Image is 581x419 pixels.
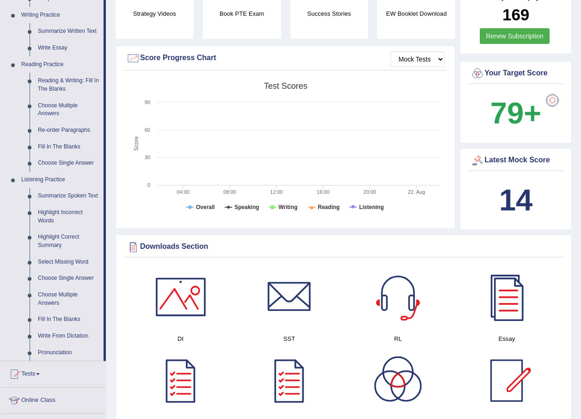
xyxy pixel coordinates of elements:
[34,229,104,253] a: Highlight Correct Summary
[290,9,368,18] h4: Success Stories
[490,96,541,130] b: 79+
[264,81,307,91] tspan: Test scores
[499,183,532,217] b: 14
[278,204,297,210] tspan: Writing
[471,67,561,80] div: Your Target Score
[34,345,104,361] a: Pronunciation
[457,334,557,344] h4: Essay
[363,189,376,195] text: 20:00
[471,154,561,167] div: Latest Mock Score
[349,334,448,344] h4: RL
[239,334,339,344] h4: SST
[126,240,561,254] div: Downloads Section
[0,361,106,384] a: Tests
[131,334,230,344] h4: DI
[34,328,104,345] a: Write From Dictation
[359,204,384,210] tspan: Listening
[34,122,104,139] a: Re-order Paragraphs
[34,311,104,328] a: Fill In The Blanks
[34,98,104,122] a: Choose Multiple Answers
[34,23,104,40] a: Summarize Written Text
[34,204,104,229] a: Highlight Incorrect Words
[34,254,104,271] a: Select Missing Word
[0,388,106,411] a: Online Class
[17,56,104,73] a: Reading Practice
[145,99,150,105] text: 90
[317,189,330,195] text: 16:00
[147,182,150,188] text: 0
[223,189,236,195] text: 08:00
[318,204,340,210] tspan: Reading
[270,189,283,195] text: 12:00
[34,287,104,311] a: Choose Multiple Answers
[377,9,455,18] h4: EW Booklet Download
[145,127,150,133] text: 60
[116,9,194,18] h4: Strategy Videos
[480,28,550,44] a: Renew Subscription
[133,136,140,151] tspan: Score
[34,188,104,204] a: Summarize Spoken Text
[34,139,104,155] a: Fill In The Blanks
[34,73,104,97] a: Reading & Writing: Fill In The Blanks
[408,189,425,195] tspan: 22. Aug
[177,189,190,195] text: 04:00
[17,7,104,24] a: Writing Practice
[17,172,104,188] a: Listening Practice
[34,40,104,56] a: Write Essay
[145,154,150,160] text: 30
[126,51,445,65] div: Score Progress Chart
[196,204,215,210] tspan: Overall
[203,9,281,18] h4: Book PTE Exam
[34,270,104,287] a: Choose Single Answer
[34,155,104,172] a: Choose Single Answer
[502,6,529,24] b: 169
[234,204,259,210] tspan: Speaking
